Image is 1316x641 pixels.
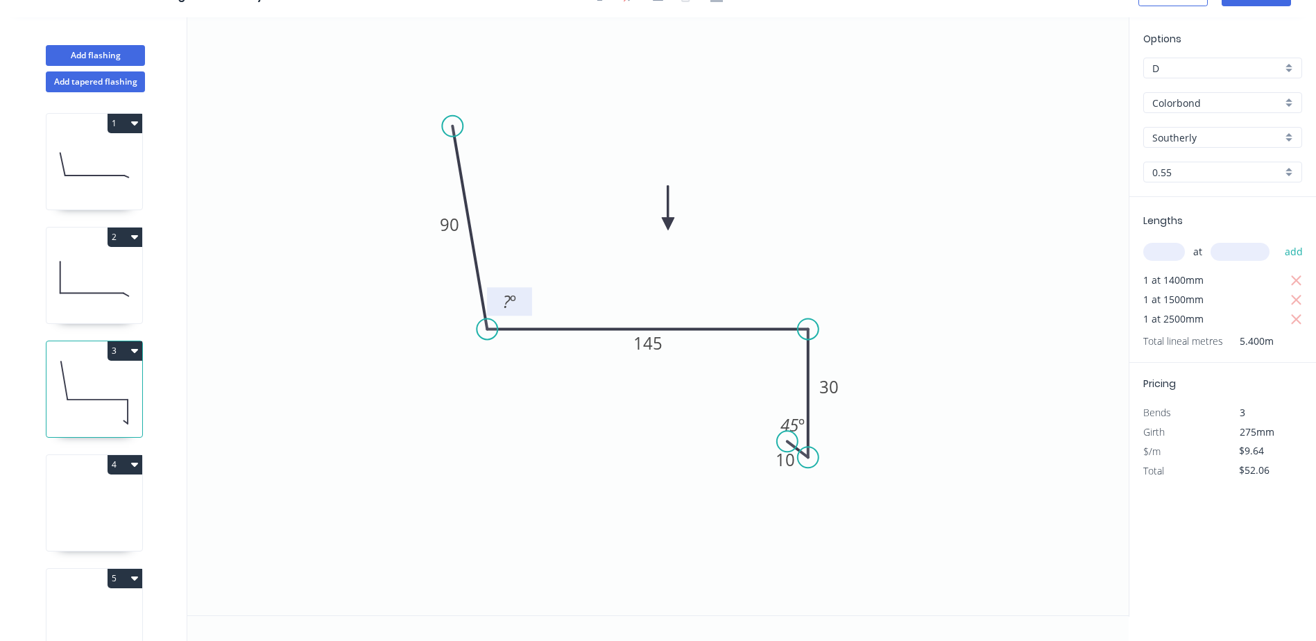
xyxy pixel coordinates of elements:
[1143,309,1204,329] span: 1 at 2500mm
[1143,406,1171,419] span: Bends
[1152,61,1282,76] input: Price level
[510,290,516,313] tspan: º
[503,290,511,313] tspan: ?
[1143,332,1223,351] span: Total lineal metres
[108,341,142,361] button: 3
[1223,332,1274,351] span: 5.400m
[819,375,839,398] tspan: 30
[1143,271,1204,290] span: 1 at 1400mm
[1240,425,1274,438] span: 275mm
[633,332,663,354] tspan: 145
[1152,130,1282,145] input: Colour
[440,213,459,236] tspan: 90
[1143,425,1165,438] span: Girth
[1193,242,1202,262] span: at
[1240,406,1245,419] span: 3
[187,17,1129,615] svg: 0
[1152,165,1282,180] input: Thickness
[1152,96,1282,110] input: Material
[46,71,145,92] button: Add tapered flashing
[108,455,142,475] button: 4
[1143,377,1176,391] span: Pricing
[1278,240,1310,264] button: add
[108,569,142,588] button: 5
[798,413,805,436] tspan: º
[1143,464,1164,477] span: Total
[108,228,142,247] button: 2
[1143,445,1161,458] span: $/m
[780,413,798,436] tspan: 45
[776,448,795,471] tspan: 10
[1143,290,1204,309] span: 1 at 1500mm
[1143,214,1183,228] span: Lengths
[108,114,142,133] button: 1
[46,45,145,66] button: Add flashing
[1143,32,1181,46] span: Options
